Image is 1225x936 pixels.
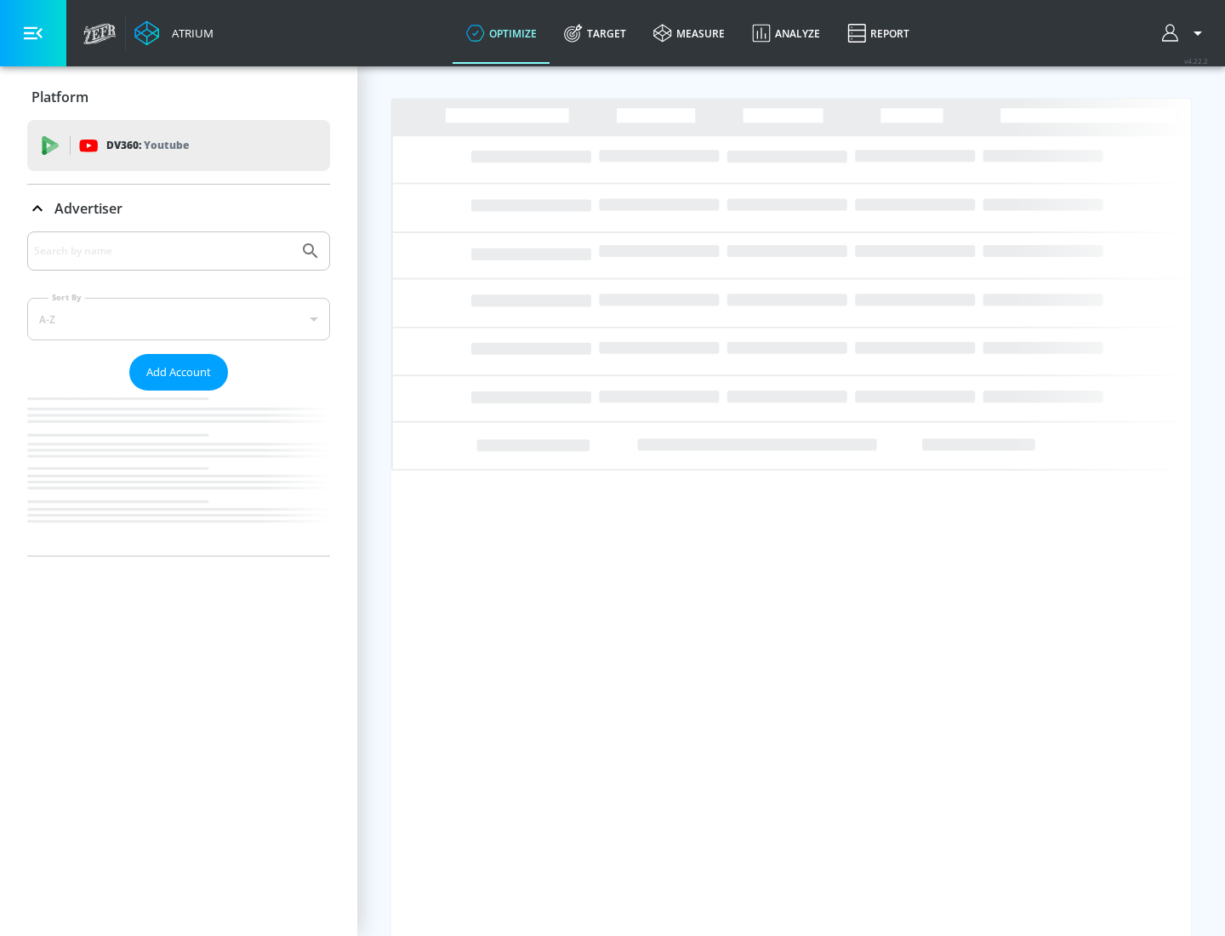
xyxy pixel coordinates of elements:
[453,3,550,64] a: optimize
[146,362,211,382] span: Add Account
[27,185,330,232] div: Advertiser
[106,136,189,155] p: DV360:
[27,298,330,340] div: A-Z
[1184,56,1208,66] span: v 4.22.2
[134,20,214,46] a: Atrium
[27,391,330,556] nav: list of Advertiser
[129,354,228,391] button: Add Account
[834,3,923,64] a: Report
[54,199,122,218] p: Advertiser
[640,3,738,64] a: measure
[31,88,88,106] p: Platform
[27,120,330,171] div: DV360: Youtube
[34,240,292,262] input: Search by name
[550,3,640,64] a: Target
[27,231,330,556] div: Advertiser
[144,136,189,154] p: Youtube
[738,3,834,64] a: Analyze
[27,73,330,121] div: Platform
[48,292,85,303] label: Sort By
[165,26,214,41] div: Atrium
